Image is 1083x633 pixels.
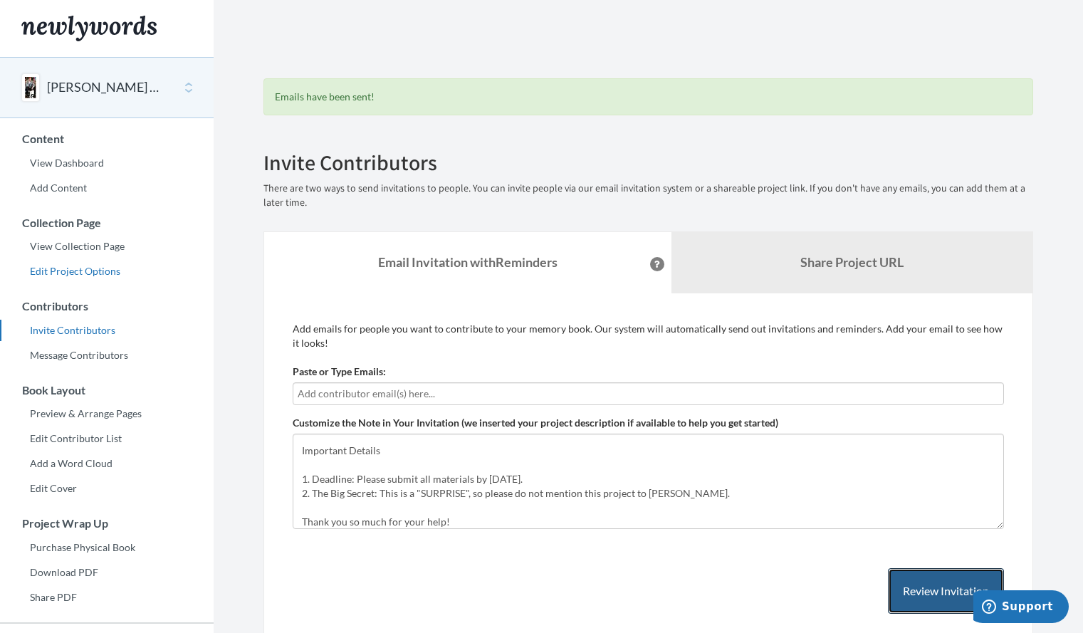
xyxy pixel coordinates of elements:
[888,568,1004,614] button: Review Invitation
[263,182,1033,210] p: There are two ways to send invitations to people. You can invite people via our email invitation ...
[263,78,1033,115] div: Emails have been sent!
[1,300,214,313] h3: Contributors
[293,434,1004,529] textarea: Hello, We are putting together a memory book for [PERSON_NAME] 70th Birthday ([DEMOGRAPHIC_DATA])...
[1,132,214,145] h3: Content
[293,322,1004,350] p: Add emails for people you want to contribute to your memory book. Our system will automatically s...
[293,416,778,430] label: Customize the Note in Your Invitation (we inserted your project description if available to help ...
[1,384,214,397] h3: Book Layout
[21,16,157,41] img: Newlywords logo
[378,254,558,270] strong: Email Invitation with Reminders
[298,386,999,402] input: Add contributor email(s) here...
[263,151,1033,174] h2: Invite Contributors
[1,517,214,530] h3: Project Wrap Up
[47,78,162,97] button: [PERSON_NAME] 70th Birthday
[973,590,1069,626] iframe: Opens a widget where you can chat to one of our agents
[800,254,904,270] b: Share Project URL
[293,365,386,379] label: Paste or Type Emails:
[1,216,214,229] h3: Collection Page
